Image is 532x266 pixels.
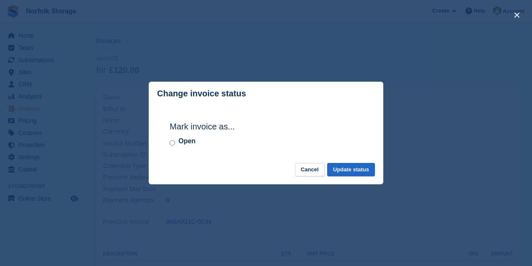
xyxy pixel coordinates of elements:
button: Update status [327,163,375,177]
h2: Mark invoice as... [170,120,362,133]
button: close [510,8,524,22]
label: Open [178,136,196,146]
button: Cancel [295,163,325,177]
p: Change invoice status [157,89,246,98]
